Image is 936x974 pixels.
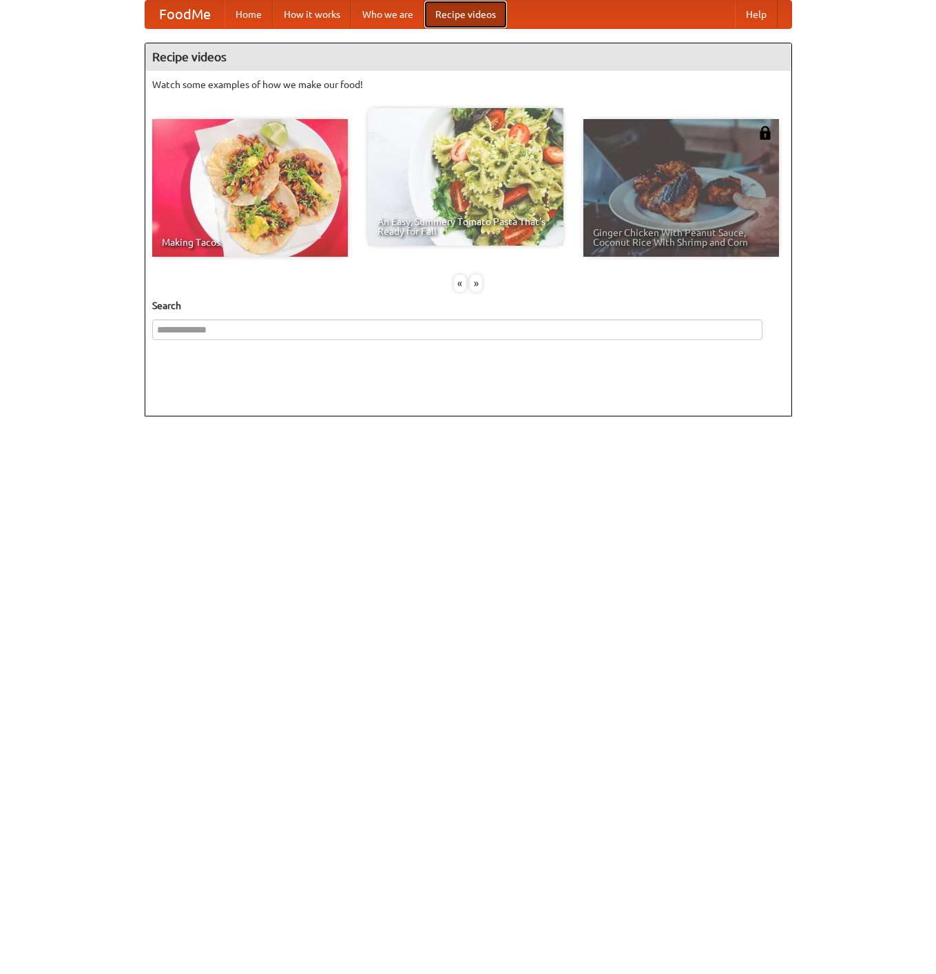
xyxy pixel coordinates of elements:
a: An Easy, Summery Tomato Pasta That's Ready for Fall [368,108,563,246]
span: An Easy, Summery Tomato Pasta That's Ready for Fall [377,217,554,236]
img: 483408.png [758,126,772,140]
span: Making Tacos [162,237,338,247]
h5: Search [152,299,784,313]
a: Help [735,1,778,28]
p: Watch some examples of how we make our food! [152,78,784,92]
a: How it works [273,1,351,28]
a: Who we are [351,1,424,28]
h4: Recipe videos [145,43,791,71]
a: Recipe videos [424,1,507,28]
div: » [470,275,482,292]
a: Making Tacos [152,119,348,257]
a: Home [225,1,273,28]
a: FoodMe [145,1,225,28]
div: « [454,275,466,292]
